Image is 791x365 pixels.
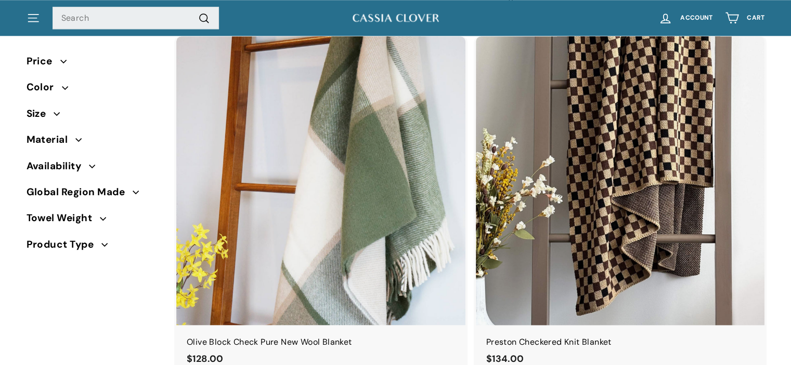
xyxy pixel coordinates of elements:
button: Availability [27,156,160,182]
div: Preston Checkered Knit Blanket [486,335,755,349]
button: Material [27,129,160,155]
span: Cart [747,15,764,21]
button: Towel Weight [27,208,160,234]
button: Price [27,51,160,77]
span: $134.00 [486,353,524,365]
a: Cart [719,3,771,33]
span: Availability [27,158,89,174]
button: Global Region Made [27,182,160,208]
span: Towel Weight [27,210,100,226]
div: Olive Block Check Pure New Wool Blanket [187,335,455,349]
span: Account [680,15,712,21]
span: Price [27,53,60,69]
button: Size [27,103,160,129]
span: Material [27,132,76,147]
span: Product Type [27,237,102,252]
span: Color [27,79,62,95]
span: Global Region Made [27,184,133,200]
input: Search [53,7,219,30]
button: Product Type [27,234,160,260]
a: Account [652,3,719,33]
span: $128.00 [187,353,224,365]
span: Size [27,106,54,121]
button: Color [27,77,160,103]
